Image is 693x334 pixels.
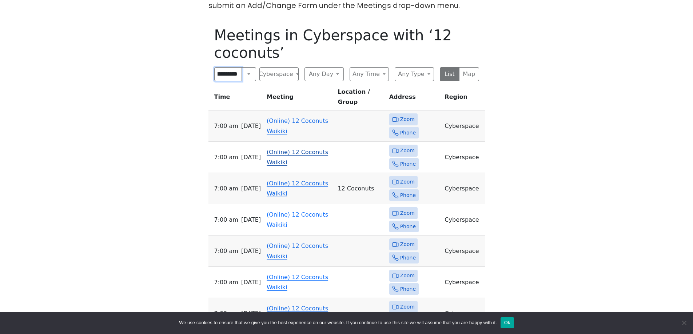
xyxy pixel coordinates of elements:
[400,285,416,294] span: Phone
[400,160,416,169] span: Phone
[241,121,261,131] span: [DATE]
[400,271,415,280] span: Zoom
[214,27,479,61] h1: Meetings in Cyberspace with ‘12 coconuts’
[267,274,328,291] a: (Online) 12 Coconuts Waikiki
[395,67,434,81] button: Any Type
[214,215,238,225] span: 7:00 AM
[214,121,238,131] span: 7:00 AM
[400,128,416,137] span: Phone
[400,191,416,200] span: Phone
[267,117,328,134] a: (Online) 12 Coconuts Waikiki
[179,319,497,326] span: We use cookies to ensure that we give you the best experience on our website. If you continue to ...
[214,67,242,81] input: Search
[214,246,238,256] span: 7:00 AM
[241,246,261,256] span: [DATE]
[386,87,442,110] th: Address
[304,67,344,81] button: Any Day
[335,173,386,204] td: 12 Coconuts
[400,177,415,186] span: Zoom
[350,67,389,81] button: Any Time
[214,152,238,162] span: 7:00 AM
[442,267,485,298] td: Cyberspace
[442,110,485,142] td: Cyberspace
[680,319,688,326] span: No
[442,87,485,110] th: Region
[442,142,485,173] td: Cyberspace
[442,298,485,329] td: Cyberspace
[267,149,328,166] a: (Online) 12 Coconuts Waikiki
[242,67,256,81] button: Search
[208,87,264,110] th: Time
[335,87,386,110] th: Location / Group
[400,209,415,218] span: Zoom
[400,240,415,249] span: Zoom
[214,277,238,287] span: 7:00 AM
[400,146,415,155] span: Zoom
[442,236,485,267] td: Cyberspace
[259,67,299,81] button: Cyberspace
[400,302,415,311] span: Zoom
[442,204,485,236] td: Cyberspace
[400,115,415,124] span: Zoom
[501,317,514,328] button: Ok
[267,242,328,259] a: (Online) 12 Coconuts Waikiki
[241,277,261,287] span: [DATE]
[214,184,238,194] span: 7:00 AM
[440,67,460,81] button: List
[400,222,416,231] span: Phone
[267,211,328,228] a: (Online) 12 Coconuts Waikiki
[241,184,261,194] span: [DATE]
[267,180,328,197] a: (Online) 12 Coconuts Waikiki
[267,305,328,322] a: (Online) 12 Coconuts Waikiki
[214,309,238,319] span: 7:00 AM
[442,173,485,204] td: Cyberspace
[241,215,261,225] span: [DATE]
[264,87,335,110] th: Meeting
[241,152,261,162] span: [DATE]
[400,253,416,262] span: Phone
[459,67,479,81] button: Map
[241,309,261,319] span: [DATE]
